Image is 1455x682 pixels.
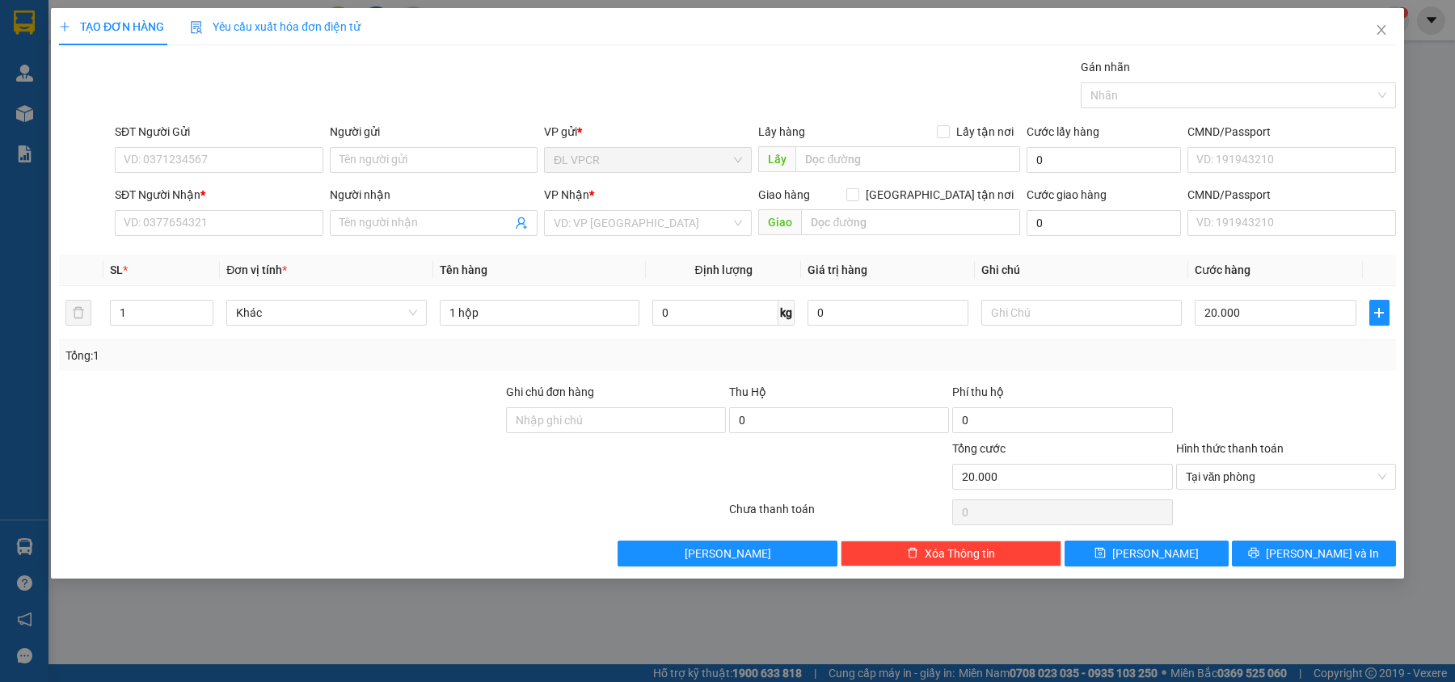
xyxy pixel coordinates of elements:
[65,347,562,364] div: Tổng: 1
[981,300,1182,326] input: Ghi Chú
[1266,545,1379,562] span: [PERSON_NAME] và In
[554,148,742,172] span: ĐL VPCR
[506,385,595,398] label: Ghi chú đơn hàng
[330,186,538,204] div: Người nhận
[975,255,1188,286] th: Ghi chú
[758,125,805,138] span: Lấy hàng
[1248,547,1259,560] span: printer
[190,20,361,33] span: Yêu cầu xuất hóa đơn điện tử
[1027,210,1181,236] input: Cước giao hàng
[729,385,766,398] span: Thu Hộ
[440,263,487,276] span: Tên hàng
[1187,123,1395,141] div: CMND/Passport
[758,209,801,235] span: Giao
[1195,263,1250,276] span: Cước hàng
[1232,541,1396,566] button: printer[PERSON_NAME] và In
[907,547,918,560] span: delete
[1375,23,1388,36] span: close
[1369,300,1390,326] button: plus
[952,383,1172,407] div: Phí thu hộ
[859,186,1020,204] span: [GEOGRAPHIC_DATA] tận nơi
[1186,465,1386,489] span: Tại văn phòng
[1370,306,1389,319] span: plus
[685,545,771,562] span: [PERSON_NAME]
[778,300,795,326] span: kg
[65,300,91,326] button: delete
[950,123,1020,141] span: Lấy tận nơi
[808,263,867,276] span: Giá trị hàng
[440,300,640,326] input: VD: Bàn, Ghế
[1094,547,1106,560] span: save
[758,146,795,172] span: Lấy
[59,21,70,32] span: plus
[1027,125,1099,138] label: Cước lấy hàng
[110,263,123,276] span: SL
[1027,188,1107,201] label: Cước giao hàng
[1187,186,1395,204] div: CMND/Passport
[795,146,1020,172] input: Dọc đường
[694,263,752,276] span: Định lượng
[925,545,995,562] span: Xóa Thông tin
[1359,8,1404,53] button: Close
[1027,147,1181,173] input: Cước lấy hàng
[544,123,752,141] div: VP gửi
[952,442,1006,455] span: Tổng cước
[515,217,528,229] span: user-add
[801,209,1020,235] input: Dọc đường
[841,541,1061,566] button: deleteXóa Thông tin
[727,500,951,528] div: Chưa thanh toán
[618,541,837,566] button: [PERSON_NAME]
[115,186,323,204] div: SĐT Người Nhận
[115,123,323,141] div: SĐT Người Gửi
[1176,442,1284,455] label: Hình thức thanh toán
[59,20,164,33] span: TẠO ĐƠN HÀNG
[236,301,417,325] span: Khác
[544,188,589,201] span: VP Nhận
[506,407,726,433] input: Ghi chú đơn hàng
[808,300,969,326] input: 0
[758,188,810,201] span: Giao hàng
[190,21,203,34] img: icon
[226,263,287,276] span: Đơn vị tính
[1081,61,1130,74] label: Gán nhãn
[1112,545,1199,562] span: [PERSON_NAME]
[330,123,538,141] div: Người gửi
[1065,541,1229,566] button: save[PERSON_NAME]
